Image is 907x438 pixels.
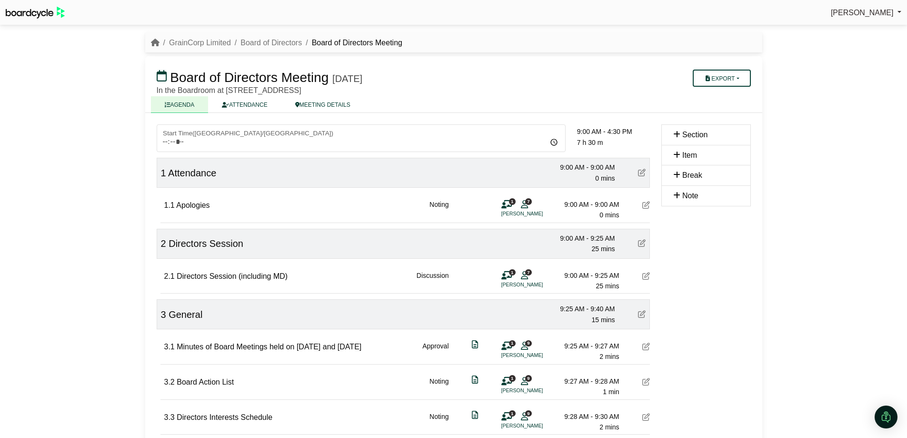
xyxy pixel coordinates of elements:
[553,411,619,422] div: 9:28 AM - 9:30 AM
[168,168,216,178] span: Attendance
[682,171,702,179] span: Break
[548,233,615,244] div: 9:00 AM - 9:25 AM
[577,126,650,137] div: 9:00 AM - 4:30 PM
[177,343,361,351] span: Minutes of Board Meetings held on [DATE] and [DATE]
[682,192,698,200] span: Note
[501,351,573,359] li: [PERSON_NAME]
[422,341,449,362] div: Approval
[548,162,615,173] div: 9:00 AM - 9:00 AM
[177,272,288,280] span: Directors Session (including MD)
[693,70,750,87] button: Export
[161,309,166,320] span: 3
[599,211,619,219] span: 0 mins
[599,423,619,431] span: 2 mins
[553,341,619,351] div: 9:25 AM - 9:27 AM
[596,282,619,290] span: 25 mins
[169,39,231,47] a: GrainCorp Limited
[164,201,175,209] span: 1.1
[831,9,894,17] span: [PERSON_NAME]
[240,39,302,47] a: Board of Directors
[161,168,166,178] span: 1
[525,340,532,346] span: 9
[417,270,449,292] div: Discussion
[509,269,516,275] span: 1
[429,376,449,397] div: Noting
[151,37,402,49] nav: breadcrumb
[429,411,449,433] div: Noting
[176,201,209,209] span: Apologies
[164,378,175,386] span: 3.2
[553,376,619,387] div: 9:27 AM - 9:28 AM
[553,270,619,281] div: 9:00 AM - 9:25 AM
[169,238,243,249] span: Directors Session
[164,272,175,280] span: 2.1
[177,378,234,386] span: Board Action List
[509,198,516,204] span: 1
[281,96,364,113] a: MEETING DETAILS
[6,7,65,19] img: BoardcycleBlackGreen-aaafeed430059cb809a45853b8cf6d952af9d84e6e89e1f1685b34bfd5cb7d64.svg
[161,238,166,249] span: 2
[548,304,615,314] div: 9:25 AM - 9:40 AM
[170,70,329,85] span: Board of Directors Meeting
[682,151,697,159] span: Item
[509,375,516,381] span: 1
[525,198,532,204] span: 7
[525,410,532,417] span: 9
[177,413,272,421] span: Directors Interests Schedule
[831,7,901,19] a: [PERSON_NAME]
[525,375,532,381] span: 9
[157,86,301,94] span: In the Boardroom at [STREET_ADDRESS]
[332,73,362,84] div: [DATE]
[509,340,516,346] span: 1
[525,269,532,275] span: 7
[501,387,573,395] li: [PERSON_NAME]
[208,96,281,113] a: ATTENDANCE
[509,410,516,417] span: 1
[553,199,619,210] div: 9:00 AM - 9:00 AM
[599,353,619,360] span: 2 mins
[302,37,402,49] li: Board of Directors Meeting
[151,96,209,113] a: AGENDA
[169,309,202,320] span: General
[164,343,175,351] span: 3.1
[595,174,615,182] span: 0 mins
[429,199,449,221] div: Noting
[164,413,175,421] span: 3.3
[603,388,619,396] span: 1 min
[591,316,615,324] span: 15 mins
[501,210,573,218] li: [PERSON_NAME]
[501,281,573,289] li: [PERSON_NAME]
[501,422,573,430] li: [PERSON_NAME]
[682,131,708,139] span: Section
[577,139,603,146] span: 7 h 30 m
[875,406,897,428] div: Open Intercom Messenger
[591,245,615,253] span: 25 mins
